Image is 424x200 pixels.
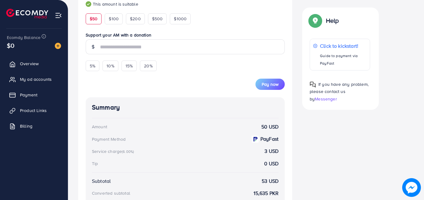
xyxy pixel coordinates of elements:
div: Service charge [92,148,136,154]
strong: 15,635 PKR [254,190,279,197]
img: payment [252,136,259,143]
span: $100 [109,16,119,22]
a: Overview [5,57,63,70]
a: My ad accounts [5,73,63,85]
div: Subtotal [92,178,111,185]
span: $500 [152,16,163,22]
div: Converted subtotal [92,190,130,196]
span: 5% [90,63,95,69]
span: $0 [7,41,14,50]
span: 10% [107,63,114,69]
button: Pay now [255,79,285,90]
span: Payment [20,92,37,98]
small: This amount is suitable [86,1,285,7]
a: Product Links [5,104,63,117]
strong: PayFast [260,135,279,143]
p: Guide to payment via PayFast [320,52,366,67]
img: menu [55,12,62,19]
div: Amount [92,124,107,130]
span: Overview [20,61,39,67]
span: Pay now [262,81,279,87]
img: image [402,178,421,197]
img: logo [6,9,48,18]
strong: 3 USD [264,148,279,155]
span: $1000 [174,16,187,22]
span: $200 [130,16,141,22]
strong: 50 USD [261,123,279,130]
p: Click to kickstart! [320,42,366,50]
span: My ad accounts [20,76,52,82]
span: Billing [20,123,32,129]
img: Popup guide [310,81,316,88]
span: If you have any problem, please contact us by [310,81,369,102]
span: 15% [126,63,133,69]
a: Payment [5,89,63,101]
strong: 53 USD [262,178,279,185]
div: Tip [92,160,98,167]
img: Popup guide [310,15,321,26]
h4: Summary [92,104,279,111]
span: $50 [90,16,98,22]
p: Help [326,17,339,24]
span: Messenger [315,95,337,102]
span: Product Links [20,107,47,114]
span: 20% [144,63,152,69]
div: Payment Method [92,136,126,142]
label: Support your AM with a donation [86,32,285,38]
small: (6.00%) [122,149,134,154]
img: guide [86,1,91,7]
span: Ecomdy Balance [7,34,40,41]
img: image [55,43,61,49]
a: Billing [5,120,63,132]
strong: 0 USD [264,160,279,167]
